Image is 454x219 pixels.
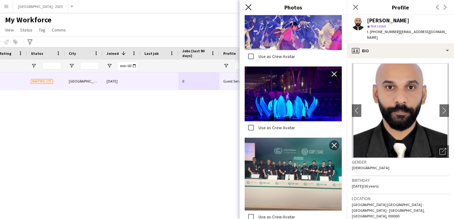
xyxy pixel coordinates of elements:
div: [GEOGRAPHIC_DATA] [65,72,103,90]
div: 0 [178,72,219,90]
a: Status [18,26,35,34]
h3: Location [352,196,449,201]
span: City [69,51,76,56]
img: Crew photo 879707 [245,138,342,210]
span: [DEMOGRAPHIC_DATA] [352,165,389,170]
img: Crew avatar or photo [352,63,449,158]
span: Status [31,51,43,56]
div: Bio [347,43,454,58]
button: Open Filter Menu [107,63,112,69]
a: Tag [36,26,48,34]
button: Open Filter Menu [31,63,37,69]
app-action-btn: Advanced filters [26,38,34,46]
span: View [5,27,14,33]
span: Profile [223,51,236,56]
a: Comms [49,26,68,34]
h3: Photos [240,3,347,11]
span: t. [PHONE_NUMBER] [367,29,400,34]
label: Use as Crew Avatar [257,125,295,130]
span: Jobs (last 90 days) [182,49,208,58]
span: My Workforce [5,15,51,25]
span: Tag [39,27,45,33]
h3: Profile [347,3,454,11]
div: Guest Services Team [219,72,260,90]
span: Joined [107,51,119,56]
a: View [3,26,16,34]
span: [GEOGRAPHIC_DATA] [GEOGRAPHIC_DATA] - [GEOGRAPHIC_DATA] - [GEOGRAPHIC_DATA], [GEOGRAPHIC_DATA], 0... [352,202,425,218]
span: Status [20,27,32,33]
div: [PERSON_NAME] [367,18,409,23]
span: Last job [144,51,159,56]
div: [DATE] [103,72,141,90]
img: Crew photo 879708 [245,66,342,121]
button: Open Filter Menu [69,63,74,69]
input: Joined Filter Input [118,62,137,70]
h3: Birthday [352,177,449,183]
label: Use as Crew Avatar [257,54,295,59]
span: Not rated [371,24,386,28]
input: Profile Filter Input [235,62,256,70]
span: [DATE] (36 years) [352,184,379,188]
button: Open Filter Menu [223,63,229,69]
input: Status Filter Input [42,62,61,70]
span: Waiting list [31,79,53,84]
span: | [EMAIL_ADDRESS][DOMAIN_NAME] [367,29,447,40]
button: [GEOGRAPHIC_DATA] - 2025 [13,0,68,13]
span: Comms [52,27,66,33]
div: Open photos pop-in [436,145,449,158]
h3: Gender [352,159,449,165]
input: City Filter Input [80,62,99,70]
